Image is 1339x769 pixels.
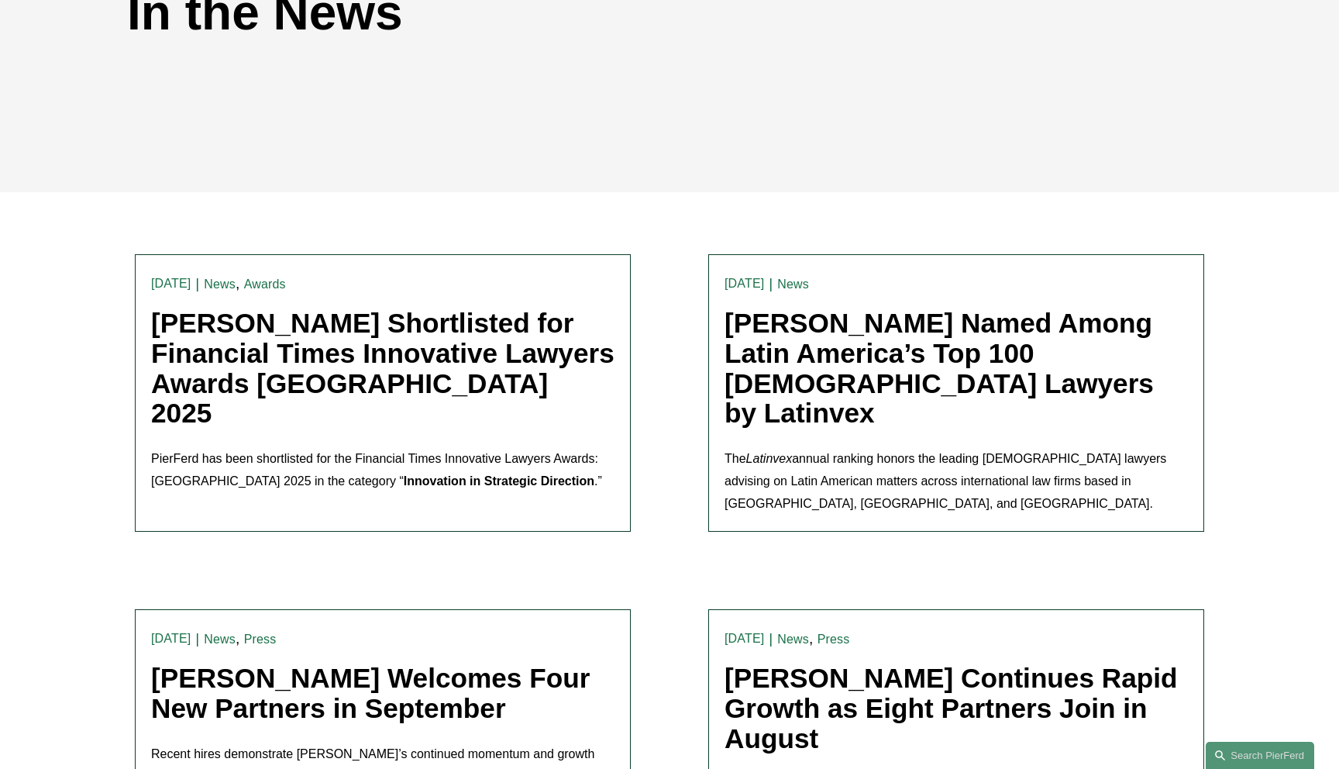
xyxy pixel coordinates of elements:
span: , [236,275,239,291]
a: Search this site [1206,742,1314,769]
time: [DATE] [725,633,764,645]
em: Latinvex [746,452,793,465]
a: News [777,633,809,646]
span: , [809,630,813,647]
a: Press [818,633,850,646]
a: [PERSON_NAME] Shortlisted for Financial Times Innovative Lawyers Awards [GEOGRAPHIC_DATA] 2025 [151,308,614,428]
a: Press [244,633,277,646]
time: [DATE] [725,278,764,290]
p: The annual ranking honors the leading [DEMOGRAPHIC_DATA] lawyers advising on Latin American matte... [725,448,1188,515]
a: [PERSON_NAME] Continues Rapid Growth as Eight Partners Join in August [725,663,1178,753]
a: News [204,633,236,646]
a: Awards [244,278,286,291]
a: News [777,278,809,291]
a: [PERSON_NAME] Named Among Latin America’s Top 100 [DEMOGRAPHIC_DATA] Lawyers by Latinvex [725,308,1154,428]
p: PierFerd has been shortlisted for the Financial Times Innovative Lawyers Awards: [GEOGRAPHIC_DATA... [151,448,614,493]
a: [PERSON_NAME] Welcomes Four New Partners in September [151,663,590,723]
span: , [236,630,239,647]
time: [DATE] [151,278,191,290]
a: News [204,278,236,291]
time: [DATE] [151,633,191,645]
strong: Innovation in Strategic Direction [404,474,594,488]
